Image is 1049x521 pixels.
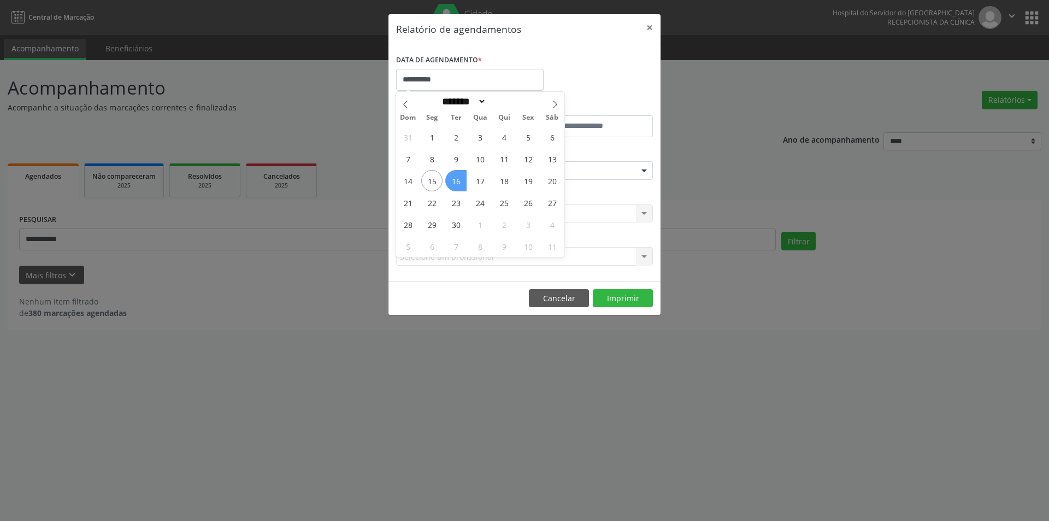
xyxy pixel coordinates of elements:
span: Setembro 28, 2025 [397,214,419,235]
span: Qui [492,114,516,121]
button: Close [639,14,661,41]
span: Seg [420,114,444,121]
span: Outubro 4, 2025 [541,214,563,235]
span: Setembro 4, 2025 [493,126,515,148]
span: Sex [516,114,540,121]
span: Setembro 6, 2025 [541,126,563,148]
span: Setembro 22, 2025 [421,192,443,213]
span: Qua [468,114,492,121]
input: Year [486,96,522,107]
button: Cancelar [529,289,589,308]
span: Outubro 9, 2025 [493,236,515,257]
span: Outubro 5, 2025 [397,236,419,257]
span: Outubro 2, 2025 [493,214,515,235]
span: Setembro 11, 2025 [493,148,515,169]
span: Setembro 21, 2025 [397,192,419,213]
button: Imprimir [593,289,653,308]
span: Setembro 20, 2025 [541,170,563,191]
span: Setembro 24, 2025 [469,192,491,213]
span: Setembro 9, 2025 [445,148,467,169]
span: Setembro 16, 2025 [445,170,467,191]
span: Setembro 17, 2025 [469,170,491,191]
span: Outubro 3, 2025 [517,214,539,235]
select: Month [438,96,486,107]
span: Setembro 1, 2025 [421,126,443,148]
span: Setembro 29, 2025 [421,214,443,235]
span: Outubro 6, 2025 [421,236,443,257]
span: Agosto 31, 2025 [397,126,419,148]
span: Setembro 30, 2025 [445,214,467,235]
span: Setembro 23, 2025 [445,192,467,213]
h5: Relatório de agendamentos [396,22,521,36]
span: Setembro 26, 2025 [517,192,539,213]
span: Sáb [540,114,564,121]
span: Setembro 10, 2025 [469,148,491,169]
span: Setembro 7, 2025 [397,148,419,169]
span: Setembro 25, 2025 [493,192,515,213]
span: Outubro 10, 2025 [517,236,539,257]
label: ATÉ [527,98,653,115]
span: Outubro 1, 2025 [469,214,491,235]
span: Setembro 2, 2025 [445,126,467,148]
span: Setembro 13, 2025 [541,148,563,169]
span: Setembro 3, 2025 [469,126,491,148]
span: Ter [444,114,468,121]
span: Outubro 7, 2025 [445,236,467,257]
span: Setembro 15, 2025 [421,170,443,191]
span: Setembro 8, 2025 [421,148,443,169]
span: Setembro 19, 2025 [517,170,539,191]
span: Outubro 11, 2025 [541,236,563,257]
span: Dom [396,114,420,121]
span: Setembro 5, 2025 [517,126,539,148]
span: Setembro 27, 2025 [541,192,563,213]
span: Setembro 12, 2025 [517,148,539,169]
span: Outubro 8, 2025 [469,236,491,257]
label: DATA DE AGENDAMENTO [396,52,482,69]
span: Setembro 14, 2025 [397,170,419,191]
span: Setembro 18, 2025 [493,170,515,191]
